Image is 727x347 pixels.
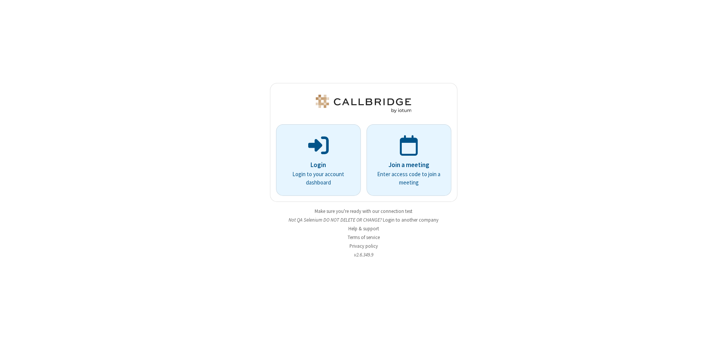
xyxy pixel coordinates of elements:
[377,170,441,187] p: Enter access code to join a meeting
[348,225,379,232] a: Help & support
[287,160,350,170] p: Login
[270,216,457,224] li: Not QA Selenium DO NOT DELETE OR CHANGE?
[367,124,451,196] a: Join a meetingEnter access code to join a meeting
[383,216,438,224] button: Login to another company
[349,243,378,249] a: Privacy policy
[276,124,361,196] button: LoginLogin to your account dashboard
[315,208,412,214] a: Make sure you're ready with our connection test
[287,170,350,187] p: Login to your account dashboard
[348,234,380,241] a: Terms of service
[270,251,457,258] li: v2.6.349.9
[377,160,441,170] p: Join a meeting
[314,95,413,113] img: QA Selenium DO NOT DELETE OR CHANGE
